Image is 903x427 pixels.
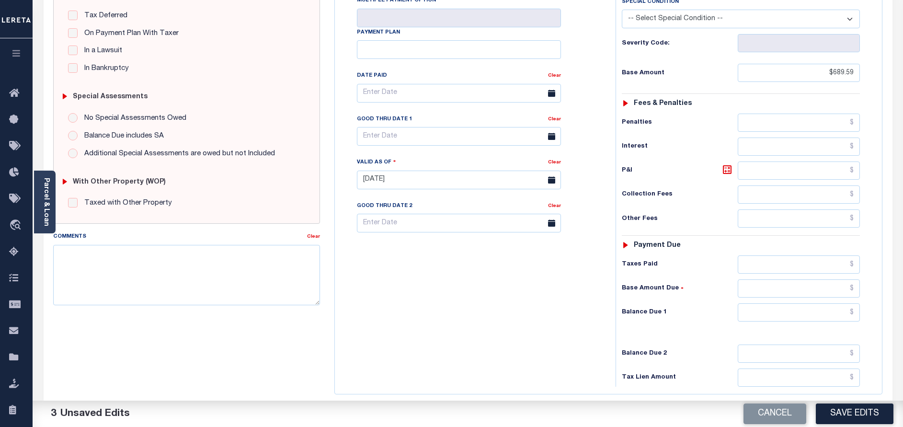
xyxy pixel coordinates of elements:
[622,285,738,292] h6: Base Amount Due
[357,115,412,124] label: Good Thru Date 1
[357,72,387,80] label: Date Paid
[80,63,129,74] label: In Bankruptcy
[622,69,738,77] h6: Base Amount
[73,93,148,101] h6: Special Assessments
[738,114,860,132] input: $
[80,149,275,160] label: Additional Special Assessments are owed but not Included
[622,374,738,381] h6: Tax Lien Amount
[622,261,738,268] h6: Taxes Paid
[738,345,860,363] input: $
[622,143,738,150] h6: Interest
[738,279,860,298] input: $
[43,178,49,226] a: Parcel & Loan
[816,404,893,424] button: Save Edits
[622,309,738,316] h6: Balance Due 1
[80,113,186,124] label: No Special Assessments Owed
[357,29,400,37] label: Payment Plan
[622,215,738,223] h6: Other Fees
[80,198,172,209] label: Taxed with Other Property
[80,46,122,57] label: In a Lawsuit
[622,191,738,198] h6: Collection Fees
[548,160,561,165] a: Clear
[622,119,738,127] h6: Penalties
[80,11,127,22] label: Tax Deferred
[738,209,860,228] input: $
[53,233,86,241] label: Comments
[80,131,164,142] label: Balance Due includes SA
[357,202,412,210] label: Good Thru Date 2
[357,127,561,146] input: Enter Date
[357,158,396,167] label: Valid as Of
[51,409,57,419] span: 3
[738,138,860,156] input: $
[622,350,738,358] h6: Balance Due 2
[634,242,681,250] h6: Payment due
[80,28,179,39] label: On Payment Plan With Taxer
[357,84,561,103] input: Enter Date
[548,204,561,208] a: Clear
[9,219,24,232] i: travel_explore
[548,117,561,122] a: Clear
[634,100,692,108] h6: Fees & Penalties
[622,40,738,47] h6: Severity Code:
[738,369,860,387] input: $
[73,178,166,186] h6: with Other Property (WOP)
[738,64,860,82] input: $
[60,409,130,419] span: Unsaved Edits
[357,171,561,189] input: Enter Date
[738,255,860,274] input: $
[738,162,860,180] input: $
[622,164,738,177] h6: P&I
[738,303,860,322] input: $
[357,214,561,232] input: Enter Date
[743,404,806,424] button: Cancel
[307,234,320,239] a: Clear
[548,73,561,78] a: Clear
[738,185,860,204] input: $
